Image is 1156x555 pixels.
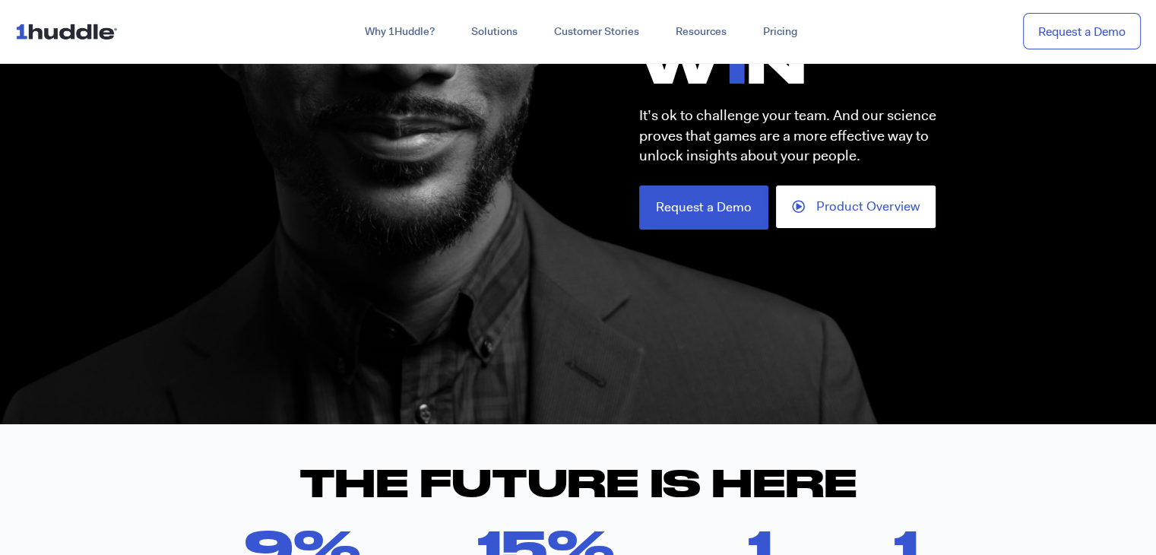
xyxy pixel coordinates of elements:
[745,18,816,46] a: Pricing
[639,106,958,166] p: It’s ok to challenge your team. And our science proves that games are a more effective way to unl...
[816,200,920,214] span: Product Overview
[656,201,752,214] span: Request a Demo
[536,18,657,46] a: Customer Stories
[639,186,768,230] a: Request a Demo
[657,18,745,46] a: Resources
[776,186,936,228] a: Product Overview
[347,18,453,46] a: Why 1Huddle?
[453,18,536,46] a: Solutions
[1023,13,1141,50] a: Request a Demo
[15,17,124,46] img: ...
